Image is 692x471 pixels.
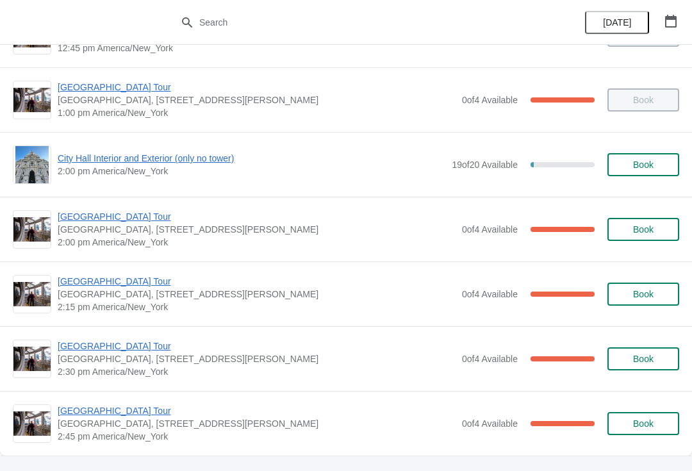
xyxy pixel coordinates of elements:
[58,430,456,443] span: 2:45 pm America/New_York
[58,301,456,313] span: 2:15 pm America/New_York
[607,153,679,176] button: Book
[58,152,445,165] span: City Hall Interior and Exterior (only no tower)
[15,146,49,183] img: City Hall Interior and Exterior (only no tower) | | 2:00 pm America/New_York
[13,217,51,242] img: City Hall Tower Tour | City Hall Visitor Center, 1400 John F Kennedy Boulevard Suite 121, Philade...
[58,340,456,352] span: [GEOGRAPHIC_DATA] Tour
[462,289,518,299] span: 0 of 4 Available
[607,218,679,241] button: Book
[13,347,51,372] img: City Hall Tower Tour | City Hall Visitor Center, 1400 John F Kennedy Boulevard Suite 121, Philade...
[13,88,51,113] img: City Hall Tower Tour | City Hall Visitor Center, 1400 John F Kennedy Boulevard Suite 121, Philade...
[452,160,518,170] span: 19 of 20 Available
[58,236,456,249] span: 2:00 pm America/New_York
[199,11,519,34] input: Search
[633,354,654,364] span: Book
[58,210,456,223] span: [GEOGRAPHIC_DATA] Tour
[58,288,456,301] span: [GEOGRAPHIC_DATA], [STREET_ADDRESS][PERSON_NAME]
[58,165,445,178] span: 2:00 pm America/New_York
[13,282,51,307] img: City Hall Tower Tour | City Hall Visitor Center, 1400 John F Kennedy Boulevard Suite 121, Philade...
[633,418,654,429] span: Book
[462,418,518,429] span: 0 of 4 Available
[13,411,51,436] img: City Hall Tower Tour | City Hall Visitor Center, 1400 John F Kennedy Boulevard Suite 121, Philade...
[462,95,518,105] span: 0 of 4 Available
[633,160,654,170] span: Book
[607,283,679,306] button: Book
[607,412,679,435] button: Book
[58,94,456,106] span: [GEOGRAPHIC_DATA], [STREET_ADDRESS][PERSON_NAME]
[633,224,654,235] span: Book
[633,289,654,299] span: Book
[58,352,456,365] span: [GEOGRAPHIC_DATA], [STREET_ADDRESS][PERSON_NAME]
[58,223,456,236] span: [GEOGRAPHIC_DATA], [STREET_ADDRESS][PERSON_NAME]
[607,347,679,370] button: Book
[58,42,456,54] span: 12:45 pm America/New_York
[603,17,631,28] span: [DATE]
[58,365,456,378] span: 2:30 pm America/New_York
[58,275,456,288] span: [GEOGRAPHIC_DATA] Tour
[58,81,456,94] span: [GEOGRAPHIC_DATA] Tour
[585,11,649,34] button: [DATE]
[58,404,456,417] span: [GEOGRAPHIC_DATA] Tour
[58,106,456,119] span: 1:00 pm America/New_York
[58,417,456,430] span: [GEOGRAPHIC_DATA], [STREET_ADDRESS][PERSON_NAME]
[462,354,518,364] span: 0 of 4 Available
[462,224,518,235] span: 0 of 4 Available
